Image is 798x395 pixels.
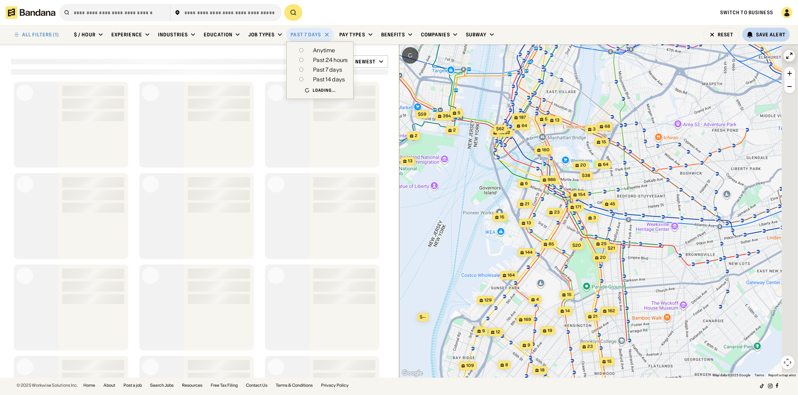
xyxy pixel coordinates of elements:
[415,133,418,139] span: 2
[204,32,232,38] div: Education
[276,383,313,387] a: Terms & Conditions
[211,383,238,387] a: Free Tax Filing
[602,139,606,145] span: 15
[505,362,508,368] span: 8
[17,383,78,387] div: © 2025 Workwise Solutions Inc.
[103,383,115,387] a: About
[545,116,550,122] span: 58
[536,297,539,303] span: 4
[339,32,365,38] div: Pay Types
[718,32,734,37] div: Reset
[608,245,615,251] span: $21
[587,344,593,350] span: 23
[485,297,492,303] span: 129
[291,32,321,38] div: Past 7 days
[525,201,530,207] span: 21
[313,47,335,53] div: Anytime
[508,272,515,278] span: 164
[549,241,554,247] span: 85
[756,32,786,38] div: Save Alert
[355,59,376,65] div: Newest
[578,192,586,198] span: 154
[608,308,615,314] span: 162
[246,383,267,387] a: Contact Us
[540,367,545,373] span: 18
[182,383,202,387] a: Resources
[498,130,511,136] span: 4,582
[123,383,142,387] a: Post a job
[500,214,505,220] span: 15
[522,123,527,129] span: 64
[525,250,533,255] span: 144
[580,162,586,168] span: 20
[555,117,560,123] span: 13
[496,126,505,131] span: $62
[321,383,349,387] a: Privacy Policy
[466,32,487,38] div: Subway
[6,6,55,19] img: Bandana logotype
[158,32,188,38] div: Industries
[496,329,501,335] span: 12
[548,328,552,334] span: 19
[466,363,474,369] span: 109
[593,126,596,132] span: 3
[601,241,607,247] span: 25
[443,113,451,119] span: 394
[313,67,342,72] div: Past 7 days
[554,209,560,215] span: 23
[720,9,773,16] a: Switch to Business
[408,158,413,164] span: 13
[519,115,526,120] span: 187
[381,32,405,38] div: Benefits
[768,373,796,377] a: Report a map error
[313,88,336,93] div: Loading...
[150,383,174,387] a: Search Jobs
[542,147,550,153] span: 160
[22,32,59,37] div: ALL FILTERS (1)
[401,369,424,378] a: Open this area in Google Maps (opens a new window)
[248,32,275,38] div: Job Types
[111,32,142,38] div: Experience
[482,328,485,334] span: 9
[421,32,450,38] div: Companies
[74,32,95,38] div: $ / hour
[401,369,424,378] img: Google
[528,342,530,348] span: 9
[313,57,348,63] div: Past 24 hours
[605,124,610,129] span: 68
[548,177,556,183] span: 986
[603,162,608,168] span: 64
[610,201,615,207] span: 45
[576,204,581,210] span: 171
[11,79,388,378] div: grid
[567,292,572,298] span: 15
[453,127,456,133] span: 2
[566,308,570,314] span: 14
[781,356,795,369] button: Map camera controls
[754,373,764,377] a: Terms (opens in new tab)
[572,243,581,248] span: $20
[607,359,612,365] span: 15
[600,255,606,261] span: 20
[420,314,426,320] span: $--
[83,383,95,387] a: Home
[313,77,345,82] div: Past 14 days
[582,173,590,178] span: $38
[524,317,531,323] span: 169
[458,110,460,116] span: 5
[527,220,531,226] span: 13
[593,215,596,221] span: 3
[418,111,426,117] span: $59
[713,373,750,377] span: Map data ©2025 Google
[525,181,528,187] span: 6
[593,314,598,320] span: 21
